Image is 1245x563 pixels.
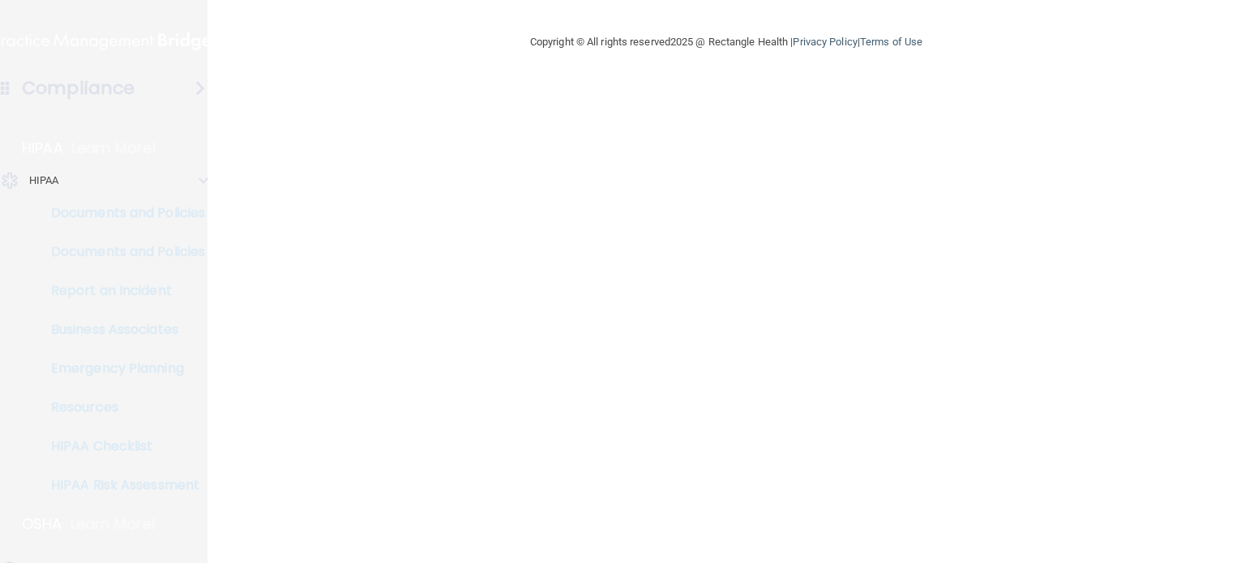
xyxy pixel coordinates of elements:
p: Documents and Policies [11,244,232,260]
h4: Compliance [22,77,135,100]
p: HIPAA [22,139,63,158]
div: Copyright © All rights reserved 2025 @ Rectangle Health | | [430,16,1022,68]
a: Terms of Use [860,36,922,48]
p: Report an Incident [11,283,232,299]
p: Learn More! [71,514,156,534]
p: Business Associates [11,322,232,338]
p: Emergency Planning [11,360,232,377]
p: OSHA [22,514,62,534]
p: Documents and Policies [11,205,232,221]
p: HIPAA Checklist [11,438,232,454]
p: Resources [11,399,232,416]
p: HIPAA Risk Assessment [11,477,232,493]
p: Learn More! [71,139,157,158]
p: HIPAA [29,171,59,190]
a: Privacy Policy [793,36,857,48]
